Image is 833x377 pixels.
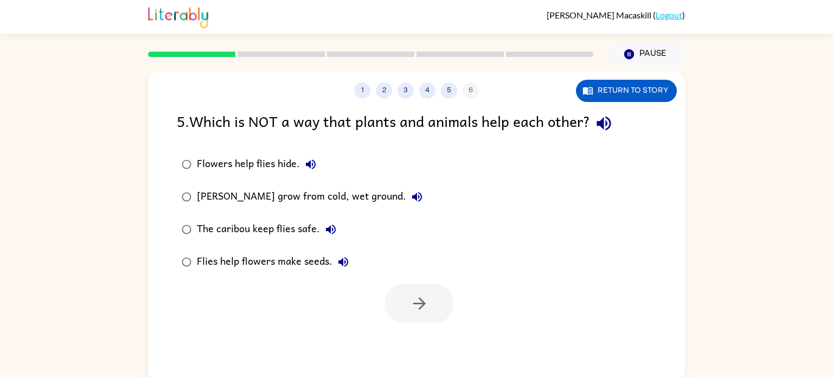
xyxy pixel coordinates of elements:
[547,10,653,20] span: [PERSON_NAME] Macaskill
[197,251,354,273] div: Flies help flowers make seeds.
[332,251,354,273] button: Flies help flowers make seeds.
[606,42,685,67] button: Pause
[320,219,342,240] button: The caribou keep flies safe.
[148,4,208,28] img: Literably
[656,10,682,20] a: Logout
[354,82,370,99] button: 1
[406,186,428,208] button: [PERSON_NAME] grow from cold, wet ground.
[576,80,677,102] button: Return to story
[197,186,428,208] div: [PERSON_NAME] grow from cold, wet ground.
[177,110,656,137] div: 5 . Which is NOT a way that plants and animals help each other?
[300,154,322,175] button: Flowers help flies hide.
[376,82,392,99] button: 2
[197,219,342,240] div: The caribou keep flies safe.
[441,82,457,99] button: 5
[419,82,435,99] button: 4
[547,10,685,20] div: ( )
[197,154,322,175] div: Flowers help flies hide.
[398,82,414,99] button: 3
